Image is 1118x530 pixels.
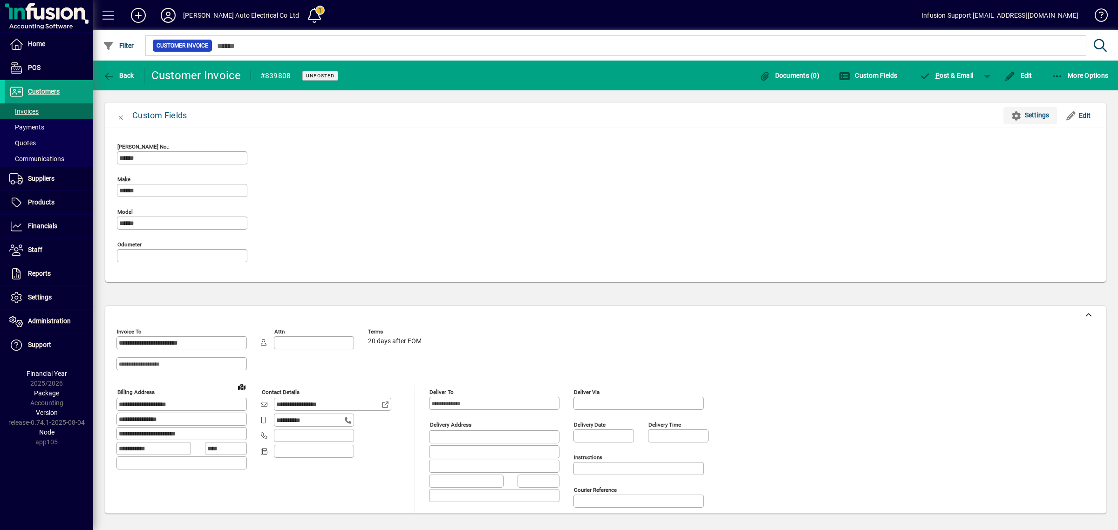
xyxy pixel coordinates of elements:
span: Edit [1004,72,1032,79]
span: Settings [1011,108,1050,123]
a: POS [5,56,93,80]
a: Quotes [5,135,93,151]
span: Custom Fields [839,72,898,79]
mat-label: Deliver via [574,389,600,395]
a: Support [5,333,93,357]
a: Financials [5,215,93,238]
button: Edit [1062,107,1095,124]
span: Financial Year [27,370,67,377]
span: Payments [9,123,44,131]
mat-label: Instructions [574,454,602,461]
span: ost & Email [920,72,974,79]
span: Financials [28,222,57,230]
span: Products [28,198,55,206]
span: Support [28,341,51,348]
span: POS [28,64,41,71]
mat-label: Invoice To [117,328,142,335]
button: Documents (0) [757,67,822,84]
mat-label: [PERSON_NAME] No.: [117,143,170,150]
span: Staff [28,246,42,253]
a: Knowledge Base [1088,2,1106,32]
a: Reports [5,262,93,285]
span: Settings [28,293,52,301]
mat-label: Delivery date [574,421,606,428]
button: Edit [1002,67,1035,84]
span: Edit [1065,108,1091,123]
span: Terms [368,329,424,335]
span: Customer Invoice [157,41,208,50]
a: Home [5,33,93,56]
mat-label: Courier Reference [574,487,617,493]
mat-label: Attn [274,328,285,335]
button: Back [101,67,136,84]
a: Administration [5,310,93,333]
span: Quotes [9,139,36,147]
span: Customers [28,88,60,95]
mat-label: Odometer [117,241,142,248]
a: Products [5,191,93,214]
a: View on map [234,379,249,394]
mat-label: Model [117,209,133,215]
div: Customer Invoice [151,68,241,83]
a: Invoices [5,103,93,119]
button: Close [110,104,132,127]
button: Profile [153,7,183,24]
span: Documents (0) [759,72,819,79]
div: #839808 [260,68,291,83]
span: More Options [1052,72,1109,79]
button: Post & Email [915,67,978,84]
button: Custom Fields [837,67,900,84]
div: Custom Fields [132,108,187,123]
a: Staff [5,238,93,262]
span: Back [103,72,134,79]
mat-label: Delivery time [648,421,681,428]
a: Settings [5,286,93,309]
div: Infusion Support [EMAIL_ADDRESS][DOMAIN_NAME] [921,8,1078,23]
button: Add [123,7,153,24]
button: Filter [101,37,136,54]
mat-label: Deliver To [429,389,454,395]
mat-label: Make [117,176,130,183]
span: Node [39,428,55,436]
a: Communications [5,151,93,167]
a: Payments [5,119,93,135]
span: Unposted [306,73,334,79]
span: Filter [103,42,134,49]
span: P [935,72,940,79]
span: Home [28,40,45,48]
button: Settings [1003,107,1057,124]
span: Package [34,389,59,397]
span: Suppliers [28,175,55,182]
span: Communications [9,155,64,163]
button: More Options [1050,67,1111,84]
span: 20 days after EOM [368,338,422,345]
div: [PERSON_NAME] Auto Electrical Co Ltd [183,8,299,23]
span: Administration [28,317,71,325]
app-page-header-button: Back [93,67,144,84]
a: Suppliers [5,167,93,190]
span: Version [36,409,58,416]
span: Invoices [9,108,39,115]
span: Reports [28,270,51,277]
